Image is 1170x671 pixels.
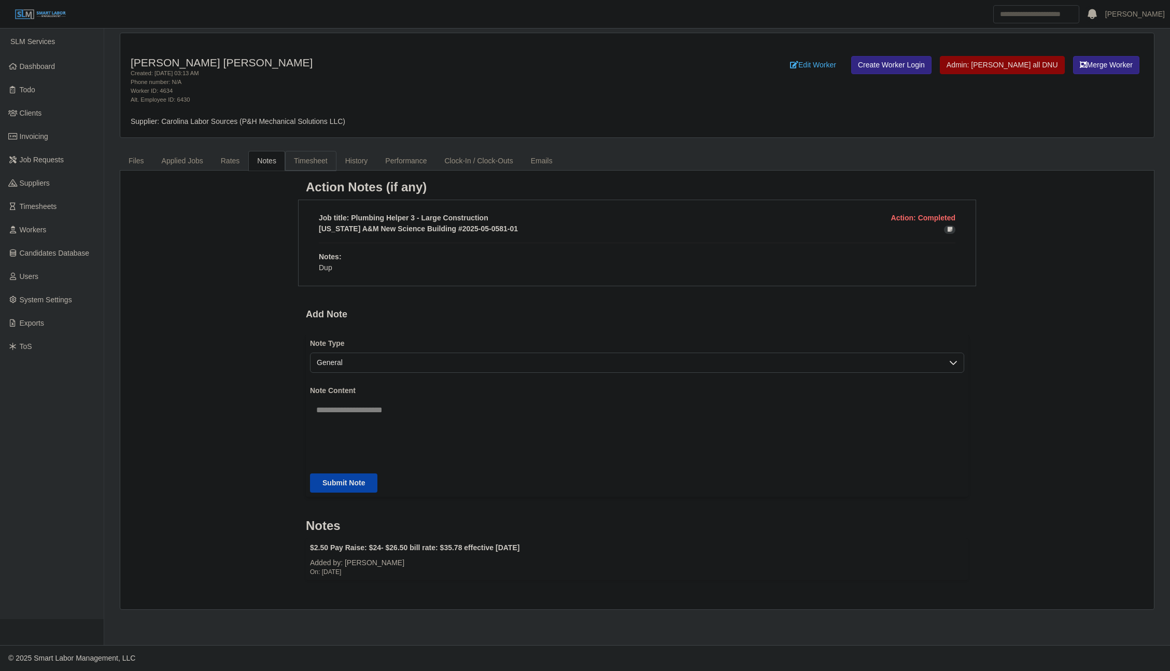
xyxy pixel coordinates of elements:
h3: Action Notes (if any) [306,179,968,195]
span: Timesheets [20,202,57,211]
div: Added by: [PERSON_NAME] [310,557,964,568]
span: Action: Completed [891,214,955,222]
span: Suppliers [20,179,50,187]
div: $2.50 Pay Raise: $24- $26.50 bill rate: $35.78 effective [DATE] [310,542,964,553]
span: SLM Services [10,37,55,46]
input: Search [993,5,1079,23]
a: Files [120,151,153,171]
span: Todo [20,86,35,94]
span: Supplier: Carolina Labor Sources (P&H Mechanical Solutions LLC) [131,117,345,125]
div: Worker ID: 4634 [131,87,715,95]
span: ToS [20,342,32,351]
span: System Settings [20,296,72,304]
span: Exports [20,319,44,327]
a: Edit Worker [783,56,843,74]
a: [PERSON_NAME] [1105,9,1165,20]
label: Note Content [310,385,964,396]
span: © 2025 Smart Labor Management, LLC [8,654,135,662]
a: Notes [248,151,285,171]
button: Merge Worker [1073,56,1139,74]
h3: Notes [306,518,968,534]
div: On: [DATE] [310,568,964,576]
span: Dashboard [20,62,55,71]
a: Clock-In / Clock-Outs [435,151,521,171]
span: Users [20,272,39,281]
p: Dup [319,262,955,273]
div: Alt. Employee ID: 6430 [131,95,715,104]
a: History [336,151,377,171]
span: Invoicing [20,132,48,141]
button: Admin: [PERSON_NAME] all DNU [940,56,1065,74]
span: Notes: [319,253,342,261]
span: General [311,353,943,372]
span: [US_STATE] A&M New Science Building #2025-05-0581-01 [319,225,518,233]
span: Job Requests [20,156,64,164]
a: Applied Jobs [153,151,212,171]
a: Edit Note [944,225,955,233]
span: Job title: Plumbing Helper 3 - Large Construction [319,214,488,222]
div: Phone number: N/A [131,78,715,87]
img: SLM Logo [15,9,66,20]
span: Workers [20,226,47,234]
button: Submit Note [310,473,377,493]
span: Candidates Database [20,249,90,257]
a: Emails [522,151,561,171]
div: Created: [DATE] 03:13 AM [131,69,715,78]
a: Rates [212,151,249,171]
a: Timesheet [285,151,336,171]
span: Clients [20,109,42,117]
h2: Add Note [306,307,968,321]
label: Note Type [310,338,964,348]
a: Performance [376,151,435,171]
a: Create Worker Login [851,56,932,74]
h4: [PERSON_NAME] [PERSON_NAME] [131,56,715,69]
